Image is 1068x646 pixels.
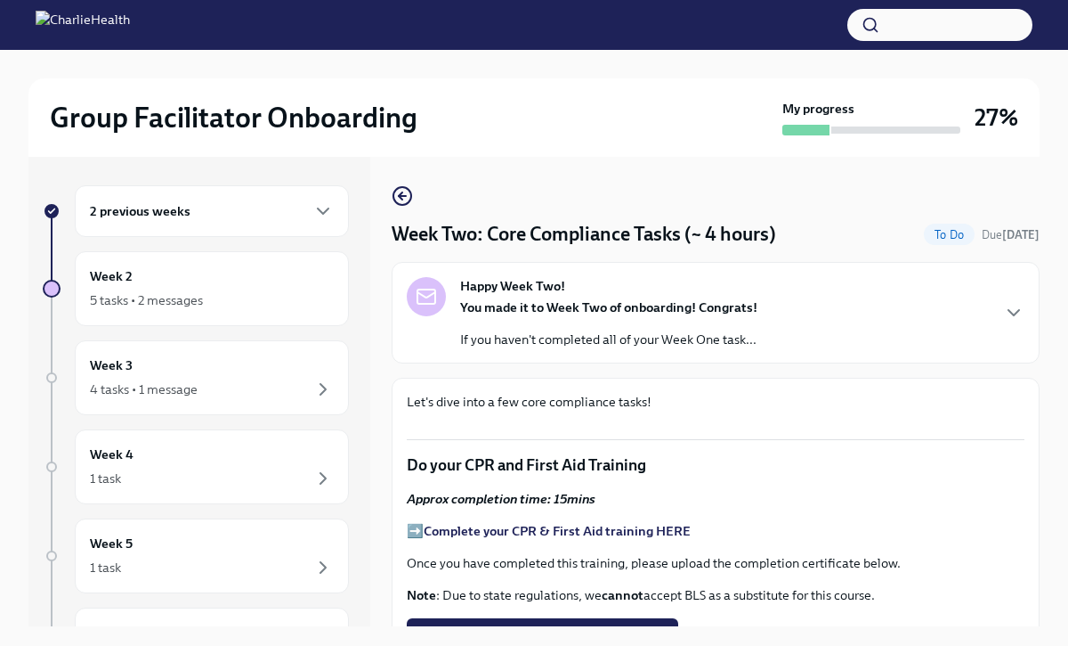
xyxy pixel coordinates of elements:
[90,266,133,286] h6: Week 2
[407,586,1024,604] p: : Due to state regulations, we accept BLS as a substitute for this course.
[924,228,975,241] span: To Do
[460,299,757,315] strong: You made it to Week Two of onboarding! Congrats!
[90,201,190,221] h6: 2 previous weeks
[407,393,1024,411] p: Let's dive into a few core compliance tasks!
[392,221,776,248] h4: Week Two: Core Compliance Tasks (~ 4 hours)
[90,380,198,398] div: 4 tasks • 1 message
[1002,228,1040,241] strong: [DATE]
[975,102,1018,134] h3: 27%
[43,340,349,415] a: Week 34 tasks • 1 message
[460,277,565,295] strong: Happy Week Two!
[50,100,417,135] h2: Group Facilitator Onboarding
[90,356,133,375] h6: Week 3
[90,445,133,464] h6: Week 4
[407,522,1024,540] p: ➡️
[460,331,757,348] p: If you haven't completed all of your Week One task...
[90,470,121,487] div: 1 task
[90,534,133,553] h6: Week 5
[43,251,349,326] a: Week 25 tasks • 2 messages
[36,11,130,39] img: CharlieHealth
[407,454,1024,476] p: Do your CPR and First Aid Training
[90,623,133,642] h6: Week 6
[982,226,1040,243] span: October 13th, 2025 10:00
[602,587,643,603] strong: cannot
[90,559,121,576] div: 1 task
[982,228,1040,241] span: Due
[43,519,349,593] a: Week 51 task
[407,587,436,603] strong: Note
[407,491,595,507] strong: Approx completion time: 15mins
[75,185,349,237] div: 2 previous weeks
[782,100,854,118] strong: My progress
[407,554,1024,572] p: Once you have completed this training, please upload the completion certificate below.
[90,291,203,309] div: 5 tasks • 2 messages
[43,429,349,504] a: Week 41 task
[424,523,691,539] a: Complete your CPR & First Aid training HERE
